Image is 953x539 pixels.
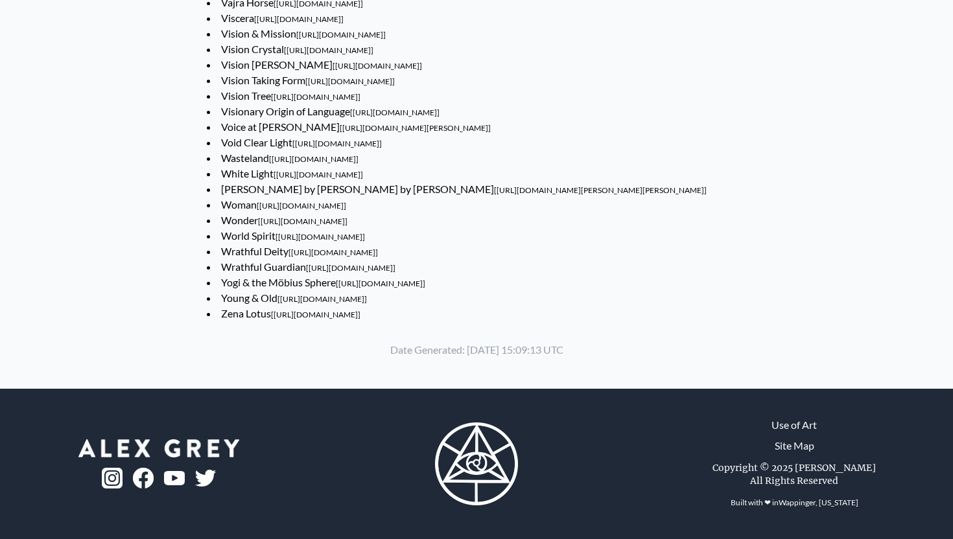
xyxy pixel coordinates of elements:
[195,470,216,487] img: twitter-logo.png
[271,310,360,319] span: [[URL][DOMAIN_NAME]]
[221,183,707,195] a: [PERSON_NAME] by [PERSON_NAME] by [PERSON_NAME][[URL][DOMAIN_NAME][PERSON_NAME][PERSON_NAME]]
[336,279,425,288] span: [[URL][DOMAIN_NAME]]
[296,30,386,40] span: [[URL][DOMAIN_NAME]]
[221,167,363,179] a: White Light[[URL][DOMAIN_NAME]]
[221,307,360,319] a: Zena Lotus[[URL][DOMAIN_NAME]]
[133,468,154,488] img: fb-logo.png
[196,321,757,378] div: Date Generated: [DATE] 15:09:13 UTC
[221,260,395,273] a: Wrathful Guardian[[URL][DOMAIN_NAME]]
[274,170,363,179] span: [[URL][DOMAIN_NAME]]
[269,154,359,164] span: [[URL][DOMAIN_NAME]]
[771,417,817,433] a: Use of Art
[221,27,386,40] a: Vision & Mission[[URL][DOMAIN_NAME]]
[221,74,395,86] a: Vision Taking Form[[URL][DOMAIN_NAME]]
[221,198,346,211] a: Woman[[URL][DOMAIN_NAME]]
[221,245,378,257] a: Wrathful Deity[[URL][DOMAIN_NAME]]
[221,43,373,55] a: Vision Crystal[[URL][DOMAIN_NAME]]
[221,214,347,226] a: Wonder[[URL][DOMAIN_NAME]]
[305,76,395,86] span: [[URL][DOMAIN_NAME]]
[276,232,365,242] span: [[URL][DOMAIN_NAME]]
[775,438,814,453] a: Site Map
[258,216,347,226] span: [[URL][DOMAIN_NAME]]
[284,45,373,55] span: [[URL][DOMAIN_NAME]]
[221,58,422,71] a: Vision [PERSON_NAME][[URL][DOMAIN_NAME]]
[254,14,344,24] span: [[URL][DOMAIN_NAME]]
[350,108,440,117] span: [[URL][DOMAIN_NAME]]
[221,276,425,288] a: Yogi & the Möbius Sphere[[URL][DOMAIN_NAME]]
[221,152,359,164] a: Wasteland[[URL][DOMAIN_NAME]]
[221,89,360,102] a: Vision Tree[[URL][DOMAIN_NAME]]
[221,120,491,133] a: Voice at [PERSON_NAME][[URL][DOMAIN_NAME][PERSON_NAME]]
[712,461,876,474] div: Copyright © 2025 [PERSON_NAME]
[292,139,382,148] span: [[URL][DOMAIN_NAME]]
[306,263,395,273] span: [[URL][DOMAIN_NAME]]
[277,294,367,304] span: [[URL][DOMAIN_NAME]]
[221,136,382,148] a: Void Clear Light[[URL][DOMAIN_NAME]]
[221,105,440,117] a: Visionary Origin of Language[[URL][DOMAIN_NAME]]
[221,229,365,242] a: World Spirit[[URL][DOMAIN_NAME]]
[257,201,346,211] span: [[URL][DOMAIN_NAME]]
[494,185,707,195] span: [[URL][DOMAIN_NAME][PERSON_NAME][PERSON_NAME]]
[271,92,360,102] span: [[URL][DOMAIN_NAME]]
[164,471,185,486] img: youtube-logo.png
[102,468,123,488] img: ig-logo.png
[333,61,422,71] span: [[URL][DOMAIN_NAME]]
[288,247,378,257] span: [[URL][DOMAIN_NAME]]
[779,498,858,507] a: Wappinger, [US_STATE]
[750,474,838,487] div: All Rights Reserved
[725,492,864,513] div: Built with ❤ in
[221,292,367,304] a: Young & Old[[URL][DOMAIN_NAME]]
[340,123,491,133] span: [[URL][DOMAIN_NAME][PERSON_NAME]]
[221,12,344,24] a: Viscera[[URL][DOMAIN_NAME]]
